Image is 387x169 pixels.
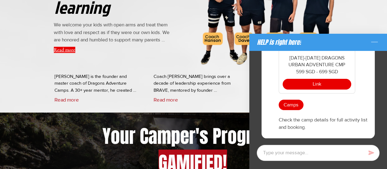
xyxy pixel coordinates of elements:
[283,68,351,75] span: 599 SGD - 699 SGD
[313,81,321,87] span: Link
[279,116,371,131] p: Check the camp details for full activity list and booking.
[279,100,303,110] button: Camps
[370,37,379,47] button: Minimize the chat
[54,47,75,53] button: Read more
[154,97,178,102] button: Read more
[257,39,301,46] span: HELP is right here!
[284,102,299,108] span: Camps
[54,21,175,44] p: We welcome your kids with open arms and treat them with love and respect as if they were our own ...
[54,73,137,94] p: [PERSON_NAME] is the founder and master coach of Dragons Adventure Camps. A 30+ year mentor, he c...
[283,55,351,68] span: [DATE]-[DATE] DRAGONS URBAN ADVENTURE CMP
[154,73,236,94] p: Coach [PERSON_NAME] brings over a decade of leadership experience from BRAVE, mentored by founder...
[54,97,79,102] button: Read more
[283,79,351,89] button: Link
[279,100,371,110] div: Page Link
